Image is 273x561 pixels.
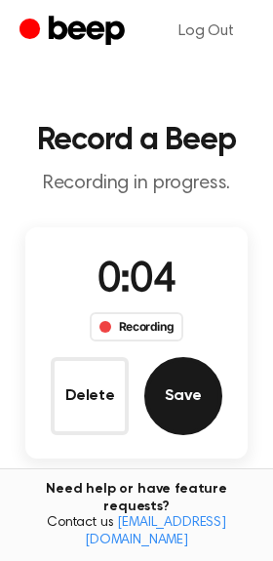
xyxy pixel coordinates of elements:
[97,260,175,301] span: 0:04
[90,312,184,341] div: Recording
[19,13,130,51] a: Beep
[159,8,253,55] a: Log Out
[51,357,129,435] button: Delete Audio Record
[144,357,222,435] button: Save Audio Record
[16,172,257,196] p: Recording in progress.
[85,516,226,547] a: [EMAIL_ADDRESS][DOMAIN_NAME]
[12,515,261,549] span: Contact us
[16,125,257,156] h1: Record a Beep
